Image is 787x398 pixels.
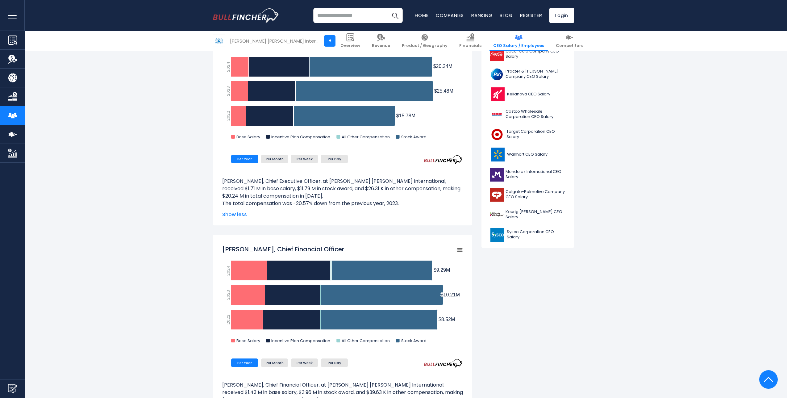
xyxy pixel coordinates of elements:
a: Coca-Cola Company CEO Salary [486,46,569,63]
text: Incentive Plan Compensation [271,134,330,140]
text: 2022 [225,315,231,325]
span: Target Corporation CEO Salary [506,129,566,140]
tspan: [PERSON_NAME], Chief Financial Officer [222,245,344,253]
img: WMT logo [490,148,505,161]
button: Search [387,8,403,23]
text: 2024 [225,266,231,276]
span: Procter & [PERSON_NAME] Company CEO Salary [506,69,566,79]
text: 2023 [225,86,231,96]
a: Sysco Corporation CEO Salary [486,226,569,243]
img: MDLZ logo [490,168,504,182]
tspan: $15.78M [396,113,415,118]
img: COST logo [490,107,504,121]
text: 2024 [225,62,231,72]
text: Base Salary [236,338,260,344]
span: Costco Wholesale Corporation CEO Salary [506,109,566,119]
a: Revenue [368,31,394,51]
span: Colgate-Palmolive Company CEO Salary [506,189,566,200]
a: Login [549,8,574,23]
text: Stock Award [401,338,427,344]
p: [PERSON_NAME], Chief Executive Officer, at [PERSON_NAME] [PERSON_NAME] International, received $1... [222,178,463,200]
tspan: $9.29M [434,267,450,273]
p: The total compensation was -20.57% down from the previous year, 2023. [222,200,463,207]
a: Keurig [PERSON_NAME] CEO Salary [486,206,569,223]
a: Walmart CEO Salary [486,146,569,163]
a: Colgate-Palmolive Company CEO Salary [486,186,569,203]
text: Incentive Plan Compensation [271,338,330,344]
span: Kellanova CEO Salary [507,92,550,97]
li: Per Month [261,155,288,163]
text: All Other Compensation [342,134,390,140]
text: 2023 [225,290,231,300]
span: Product / Geography [402,43,448,48]
text: 2022 [225,111,231,121]
li: Per Month [261,358,288,367]
a: Competitors [552,31,587,51]
span: Competitors [556,43,583,48]
a: Kellanova CEO Salary [486,86,569,103]
li: Per Year [231,155,258,163]
a: Product / Geography [398,31,451,51]
img: K logo [490,87,505,101]
a: Costco Wholesale Corporation CEO Salary [486,106,569,123]
img: KO logo [490,47,504,61]
img: PM logo [213,35,225,47]
text: Stock Award [401,134,427,140]
span: Mondelez International CEO Salary [506,169,566,180]
a: Ranking [471,12,492,19]
li: Per Week [291,358,318,367]
span: Financials [459,43,481,48]
a: Blog [500,12,513,19]
span: Keurig [PERSON_NAME] CEO Salary [506,209,566,220]
img: bullfincher logo [213,8,279,23]
span: Coca-Cola Company CEO Salary [506,49,566,59]
tspan: $10.21M [441,292,460,297]
a: Companies [436,12,464,19]
svg: Emmanuel Babeau, Chief Financial Officer [222,242,463,350]
text: Base Salary [236,134,260,140]
text: All Other Compensation [342,338,390,344]
li: Per Day [321,155,348,163]
a: Home [415,12,428,19]
li: Per Year [231,358,258,367]
span: Walmart CEO Salary [507,152,548,157]
span: Revenue [372,43,390,48]
div: [PERSON_NAME] [PERSON_NAME] International [230,37,319,44]
a: Target Corporation CEO Salary [486,126,569,143]
tspan: $25.48M [434,88,453,94]
a: CEO Salary / Employees [489,31,548,51]
span: Overview [340,43,360,48]
a: Financials [456,31,485,51]
li: Per Week [291,155,318,163]
span: Show less [222,211,463,218]
a: Mondelez International CEO Salary [486,166,569,183]
svg: Jacek Olczak, Chief Executive Officer [222,38,463,146]
tspan: $8.52M [439,317,455,322]
img: TGT logo [490,128,505,141]
a: Procter & [PERSON_NAME] Company CEO Salary [486,66,569,83]
tspan: $20.24M [433,64,452,69]
li: Per Day [321,358,348,367]
img: PG logo [490,67,504,81]
img: KDP logo [490,208,504,222]
a: + [324,35,335,47]
span: Sysco Corporation CEO Salary [507,229,566,240]
img: SYY logo [490,228,505,242]
span: CEO Salary / Employees [493,43,544,48]
a: Register [520,12,542,19]
img: CL logo [490,188,504,202]
a: Overview [337,31,364,51]
a: Go to homepage [213,8,279,23]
